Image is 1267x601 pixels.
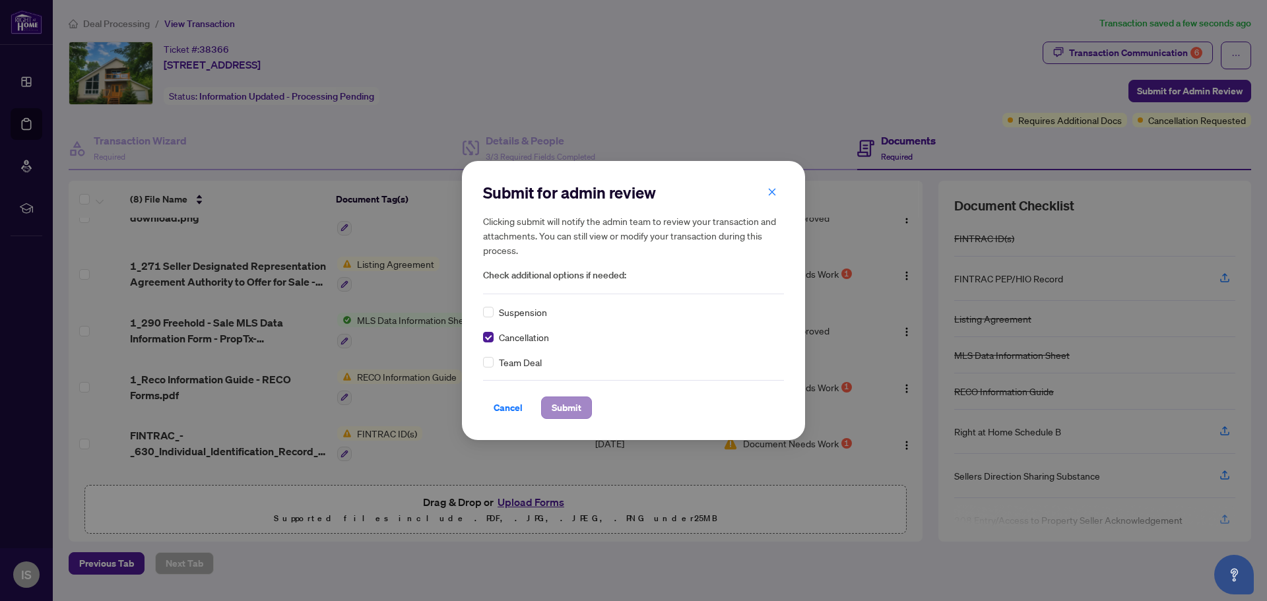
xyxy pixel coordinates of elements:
[483,214,784,257] h5: Clicking submit will notify the admin team to review your transaction and attachments. You can st...
[483,268,784,283] span: Check additional options if needed:
[541,396,592,419] button: Submit
[1214,555,1254,594] button: Open asap
[767,187,777,197] span: close
[499,355,542,369] span: Team Deal
[499,305,547,319] span: Suspension
[552,397,581,418] span: Submit
[483,396,533,419] button: Cancel
[499,330,549,344] span: Cancellation
[494,397,523,418] span: Cancel
[483,182,784,203] h2: Submit for admin review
